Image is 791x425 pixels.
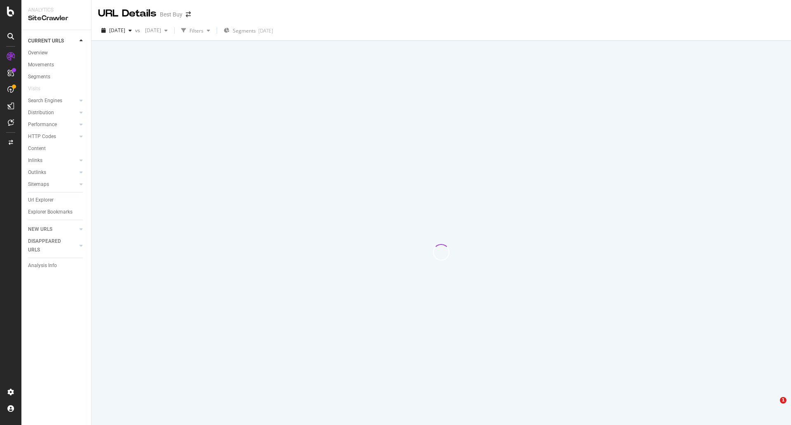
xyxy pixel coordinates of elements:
a: Search Engines [28,96,77,105]
div: URL Details [98,7,157,21]
a: Outlinks [28,168,77,177]
button: Filters [178,24,213,37]
div: Analysis Info [28,261,57,270]
div: Explorer Bookmarks [28,208,73,216]
a: HTTP Codes [28,132,77,141]
a: Performance [28,120,77,129]
span: Segments [233,27,256,34]
div: DISAPPEARED URLS [28,237,70,254]
a: Url Explorer [28,196,85,204]
div: Movements [28,61,54,69]
div: CURRENT URLS [28,37,64,45]
a: DISAPPEARED URLS [28,237,77,254]
button: Segments[DATE] [220,24,276,37]
div: NEW URLS [28,225,52,234]
a: Movements [28,61,85,69]
a: Overview [28,49,85,57]
div: Best Buy [160,10,183,19]
a: Distribution [28,108,77,117]
a: Analysis Info [28,261,85,270]
span: 2025 Aug. 12th [142,27,161,34]
div: Inlinks [28,156,42,165]
a: CURRENT URLS [28,37,77,45]
a: Segments [28,73,85,81]
div: Content [28,144,46,153]
a: Content [28,144,85,153]
div: Segments [28,73,50,81]
a: Visits [28,85,49,93]
div: SiteCrawler [28,14,84,23]
div: Visits [28,85,40,93]
span: 1 [780,397,786,404]
a: Inlinks [28,156,77,165]
a: Sitemaps [28,180,77,189]
div: arrow-right-arrow-left [186,12,191,17]
button: [DATE] [98,24,135,37]
div: Outlinks [28,168,46,177]
a: Explorer Bookmarks [28,208,85,216]
div: Sitemaps [28,180,49,189]
div: HTTP Codes [28,132,56,141]
div: Performance [28,120,57,129]
div: Filters [190,27,204,34]
div: Distribution [28,108,54,117]
div: Url Explorer [28,196,54,204]
span: vs [135,27,142,34]
div: Overview [28,49,48,57]
button: [DATE] [142,24,171,37]
div: Analytics [28,7,84,14]
iframe: Intercom live chat [763,397,783,417]
a: NEW URLS [28,225,77,234]
span: 2025 Aug. 26th [109,27,125,34]
div: Search Engines [28,96,62,105]
div: [DATE] [258,27,273,34]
